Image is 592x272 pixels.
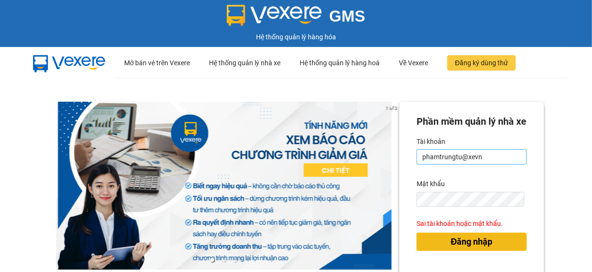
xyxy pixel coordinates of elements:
label: Tài khoản [417,134,445,149]
input: Tài khoản [417,149,527,165]
span: Đăng nhập [451,235,493,248]
button: Đăng ký dùng thử [447,55,516,71]
div: Hệ thống quản lý hàng hoá [300,47,380,78]
div: Mở bán vé trên Vexere [124,47,190,78]
label: Mật khẩu [417,176,445,191]
input: Mật khẩu [417,192,524,207]
a: GMS [227,14,365,22]
li: slide item 3 [233,258,237,262]
li: slide item 1 [210,258,214,262]
button: Đăng nhập [417,233,527,251]
li: slide item 2 [222,258,226,262]
div: Hệ thống quản lý hàng hóa [2,32,590,42]
span: GMS [329,7,365,25]
div: Về Vexere [399,47,428,78]
span: Đăng ký dùng thử [455,58,508,68]
div: Sai tài khoản hoặc mật khẩu. [417,218,527,229]
button: next slide / item [386,102,399,270]
div: Phần mềm quản lý nhà xe [417,114,527,129]
div: Hệ thống quản lý nhà xe [209,47,280,78]
p: 1 of 3 [383,102,399,114]
img: mbUUG5Q.png [24,48,115,78]
img: logo 2 [227,5,322,26]
button: previous slide / item [48,102,61,270]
